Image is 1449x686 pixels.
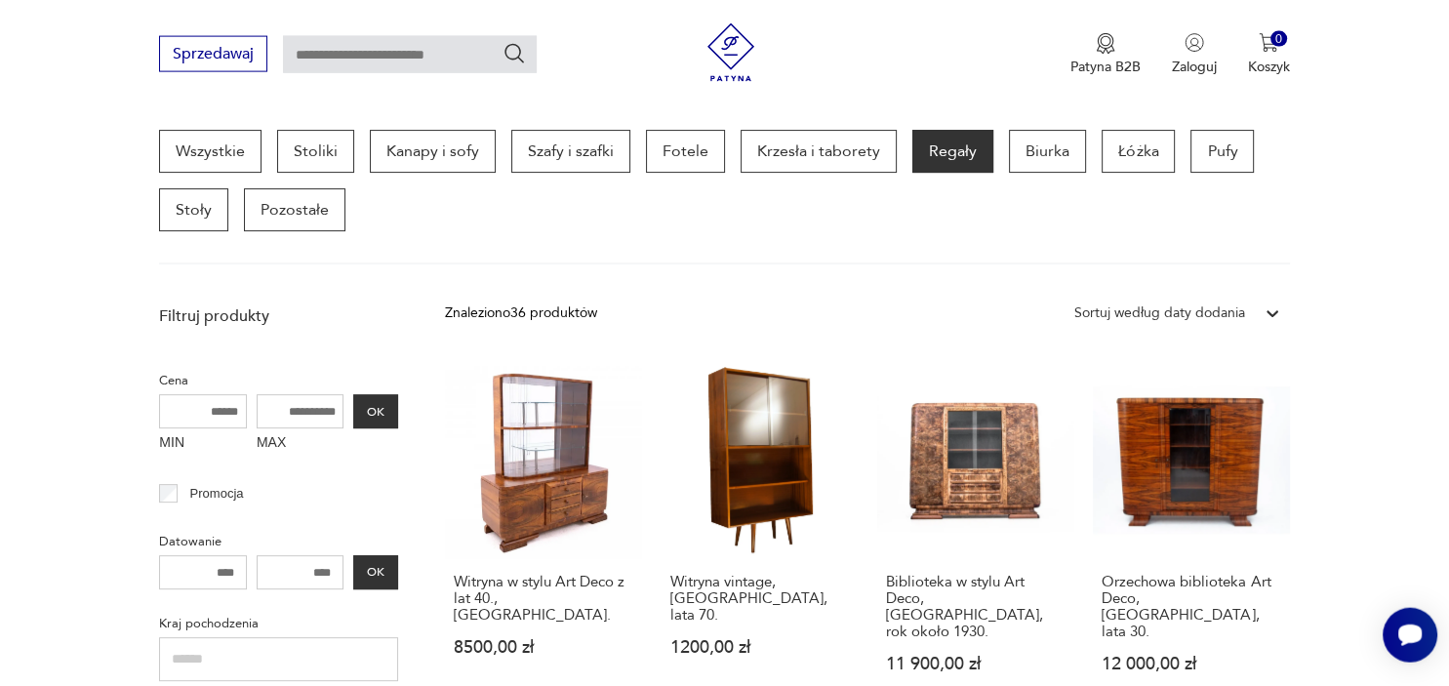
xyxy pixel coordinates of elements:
a: Sprzedawaj [159,49,267,62]
img: Ikona koszyka [1259,33,1278,53]
a: Regały [912,130,993,173]
p: 12 000,00 zł [1102,656,1280,672]
p: 11 900,00 zł [886,656,1065,672]
a: Ikona medaluPatyna B2B [1070,33,1141,76]
p: Zaloguj [1172,58,1217,76]
a: Szafy i szafki [511,130,630,173]
div: Sortuj według daty dodania [1074,303,1245,324]
p: Kraj pochodzenia [159,613,398,634]
button: 0Koszyk [1248,33,1290,76]
img: Patyna - sklep z meblami i dekoracjami vintage [702,23,760,82]
div: 0 [1270,31,1287,48]
a: Stoły [159,188,228,231]
button: Sprzedawaj [159,36,267,72]
button: OK [353,555,398,589]
label: MAX [257,428,344,460]
button: Szukaj [503,42,526,65]
a: Stoliki [277,130,354,173]
p: 1200,00 zł [670,639,849,656]
div: Znaleziono 36 produktów [445,303,597,324]
h3: Witryna w stylu Art Deco z lat 40., [GEOGRAPHIC_DATA]. [454,574,632,624]
button: Patyna B2B [1070,33,1141,76]
p: Patyna B2B [1070,58,1141,76]
p: Datowanie [159,531,398,552]
h3: Witryna vintage, [GEOGRAPHIC_DATA], lata 70. [670,574,849,624]
h3: Biblioteka w stylu Art Deco, [GEOGRAPHIC_DATA], rok około 1930. [886,574,1065,640]
a: Pufy [1190,130,1254,173]
p: Filtruj produkty [159,305,398,327]
a: Fotele [646,130,725,173]
h3: Orzechowa biblioteka Art Deco, [GEOGRAPHIC_DATA], lata 30. [1102,574,1280,640]
button: Zaloguj [1172,33,1217,76]
iframe: Smartsupp widget button [1383,608,1437,663]
button: OK [353,394,398,428]
a: Kanapy i sofy [370,130,496,173]
p: 8500,00 zł [454,639,632,656]
a: Łóżka [1102,130,1175,173]
label: MIN [159,428,247,460]
p: Promocja [190,483,244,504]
a: Pozostałe [244,188,345,231]
img: Ikonka użytkownika [1185,33,1204,53]
a: Wszystkie [159,130,262,173]
img: Ikona medalu [1096,33,1115,55]
a: Krzesła i taborety [741,130,897,173]
p: Koszyk [1248,58,1290,76]
p: Cena [159,370,398,391]
a: Biurka [1009,130,1086,173]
